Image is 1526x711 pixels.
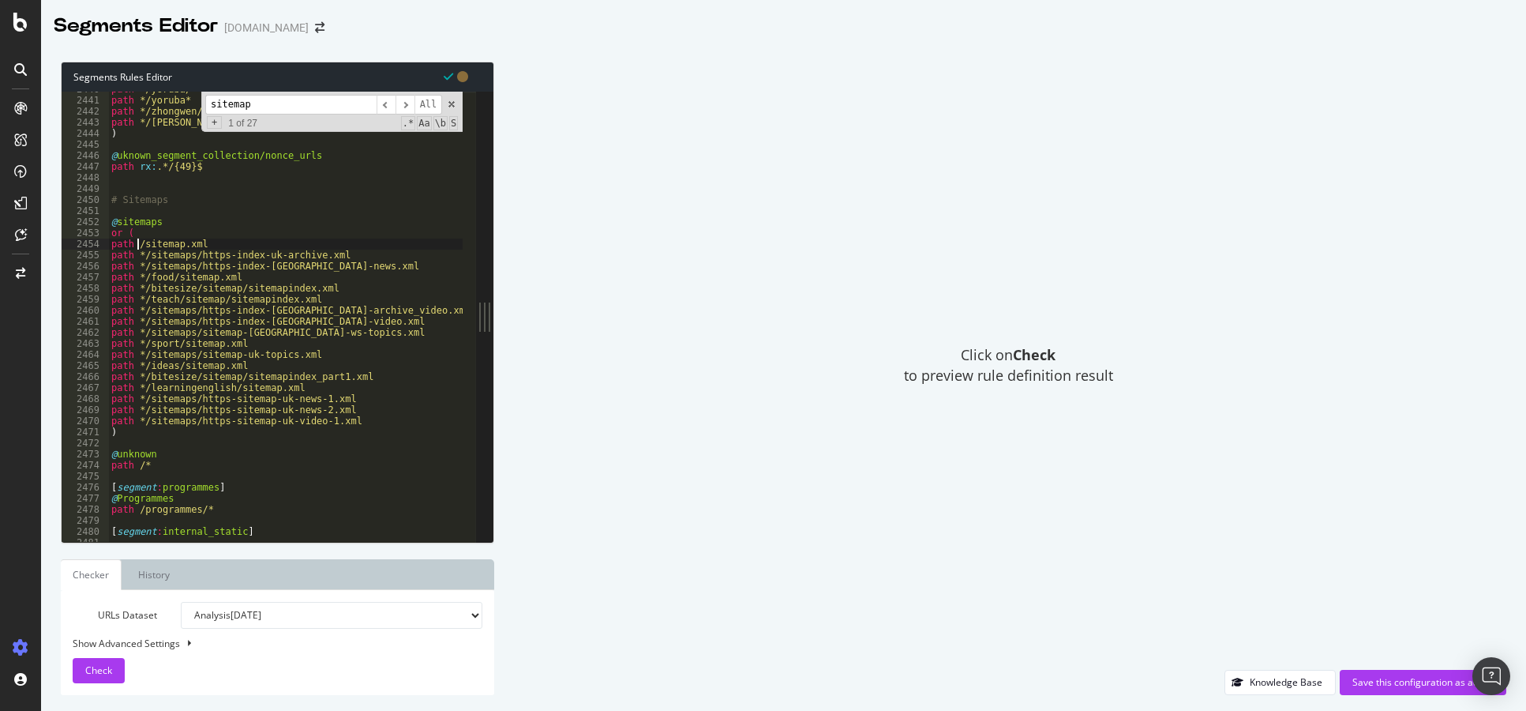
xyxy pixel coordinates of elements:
[54,13,218,39] div: Segments Editor
[62,62,493,92] div: Segments Rules Editor
[1352,675,1494,689] div: Save this configuration as active
[62,294,109,305] div: 2459
[62,482,109,493] div: 2476
[62,194,109,205] div: 2450
[1340,670,1506,695] button: Save this configuration as active
[62,515,109,526] div: 2479
[62,283,109,294] div: 2458
[449,116,458,130] span: Search In Selection
[62,327,109,338] div: 2462
[62,205,109,216] div: 2451
[444,69,453,84] span: Syntax is valid
[62,272,109,283] div: 2457
[224,20,309,36] div: [DOMAIN_NAME]
[62,504,109,515] div: 2478
[62,183,109,194] div: 2449
[62,382,109,393] div: 2467
[62,537,109,548] div: 2481
[62,139,109,150] div: 2445
[62,239,109,250] div: 2454
[1224,675,1336,689] a: Knowledge Base
[62,316,109,327] div: 2461
[62,427,109,438] div: 2471
[62,460,109,471] div: 2474
[61,602,169,629] label: URLs Dataset
[315,22,324,33] div: arrow-right-arrow-left
[377,95,396,115] span: ​
[61,637,471,650] div: Show Advanced Settings
[396,95,414,115] span: ​
[61,559,122,590] a: Checker
[62,404,109,416] div: 2469
[222,118,264,129] span: 1 of 27
[62,416,109,427] div: 2470
[62,250,109,261] div: 2455
[417,116,431,130] span: CaseSensitive Search
[207,116,222,129] span: Toggle Replace mode
[205,95,377,115] input: Search for
[62,360,109,371] div: 2465
[414,95,443,115] span: Alt-Enter
[62,438,109,449] div: 2472
[1250,675,1322,689] div: Knowledge Base
[62,117,109,128] div: 2443
[1224,670,1336,695] button: Knowledge Base
[62,95,109,106] div: 2441
[62,526,109,537] div: 2480
[62,493,109,504] div: 2477
[457,69,468,84] span: You have unsaved modifications
[433,116,448,130] span: Whole Word Search
[401,116,415,130] span: RegExp Search
[62,228,109,239] div: 2453
[73,658,125,683] button: Check
[62,449,109,460] div: 2473
[62,261,109,272] div: 2456
[62,338,109,349] div: 2463
[62,371,109,382] div: 2466
[62,150,109,161] div: 2446
[62,305,109,316] div: 2460
[62,161,109,172] div: 2447
[62,128,109,139] div: 2444
[62,471,109,482] div: 2475
[62,216,109,228] div: 2452
[1013,345,1055,364] strong: Check
[126,559,182,590] a: History
[62,349,109,360] div: 2464
[62,172,109,183] div: 2448
[62,393,109,404] div: 2468
[904,345,1113,386] span: Click on to preview rule definition result
[1472,657,1510,695] div: Open Intercom Messenger
[85,664,112,677] span: Check
[62,106,109,117] div: 2442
